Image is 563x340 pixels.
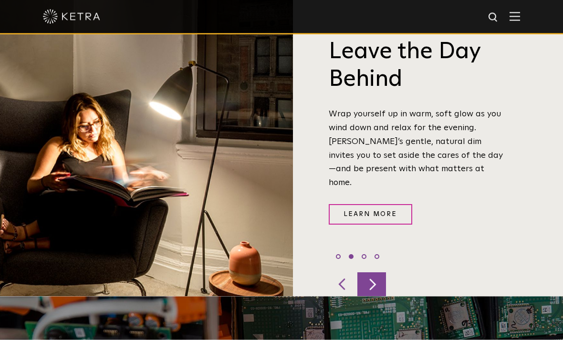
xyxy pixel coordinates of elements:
span: Wrap yourself up in warm, soft glow as you wind down and relax for the evening. [PERSON_NAME]’s g... [329,110,503,187]
img: ketra-logo-2019-white [43,10,100,24]
img: Hamburger%20Nav.svg [510,12,520,21]
img: search icon [488,12,500,24]
h3: Leave the Day Behind [329,39,508,93]
a: Learn More [329,205,412,225]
